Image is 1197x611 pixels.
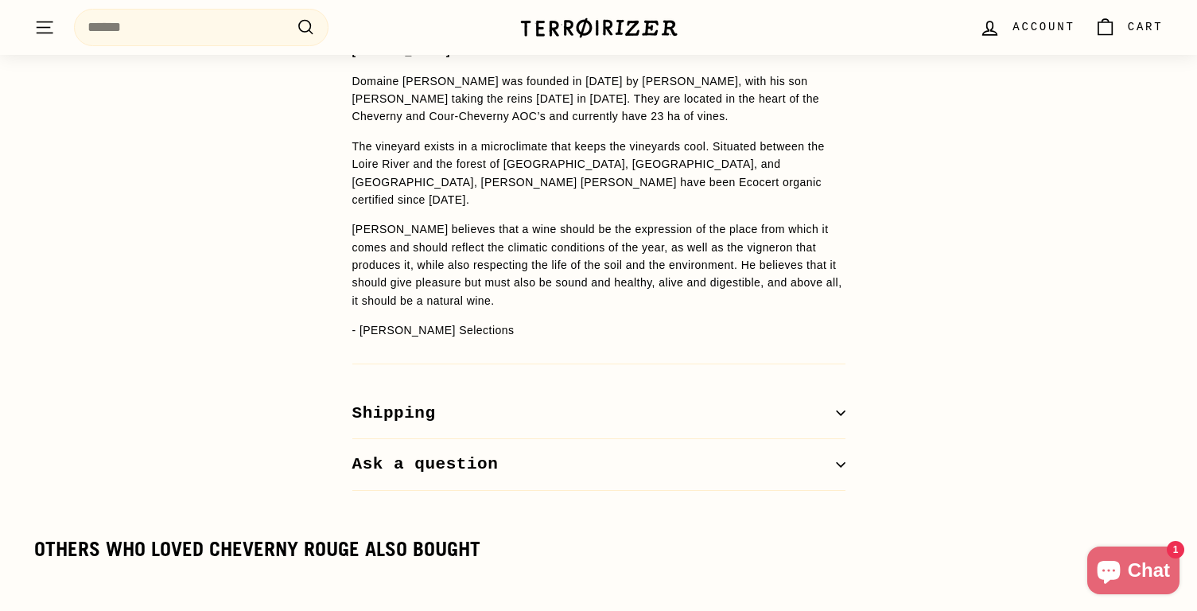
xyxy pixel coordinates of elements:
p: - [PERSON_NAME] Selections [352,321,845,339]
inbox-online-store-chat: Shopify online store chat [1082,547,1184,598]
a: Account [970,4,1084,51]
div: Others who loved Cheverny Rouge also bought [34,539,1164,561]
p: The vineyard exists in a microclimate that keeps the vineyards cool. Situated between the Loire R... [352,138,845,209]
span: Account [1012,18,1075,36]
p: Domaine [PERSON_NAME] was founded in [DATE] by [PERSON_NAME], with his son [PERSON_NAME] taking t... [352,72,845,126]
button: Ask a question [352,439,845,491]
button: Shipping [352,388,845,440]
a: Cart [1085,4,1173,51]
p: [PERSON_NAME] believes that a wine should be the expression of the place from which it comes and ... [352,220,845,309]
span: Cart [1128,18,1164,36]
